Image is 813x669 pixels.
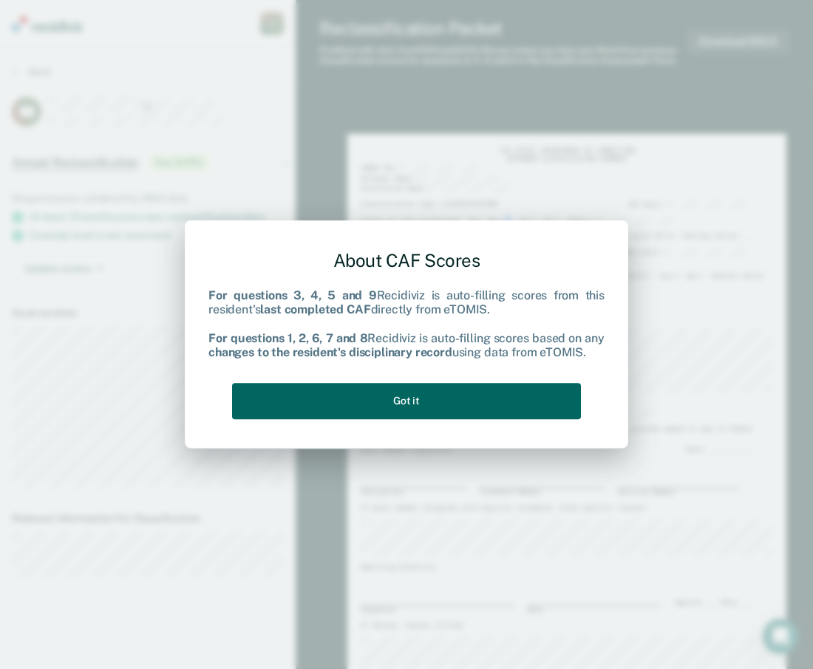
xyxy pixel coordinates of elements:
div: Recidiviz is auto-filling scores from this resident's directly from eTOMIS. Recidiviz is auto-fil... [208,289,605,360]
div: About CAF Scores [208,238,605,283]
b: For questions 3, 4, 5 and 9 [208,289,377,303]
button: Got it [232,383,581,419]
b: changes to the resident's disciplinary record [208,345,452,359]
b: last completed CAF [260,303,370,317]
b: For questions 1, 2, 6, 7 and 8 [208,331,367,345]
